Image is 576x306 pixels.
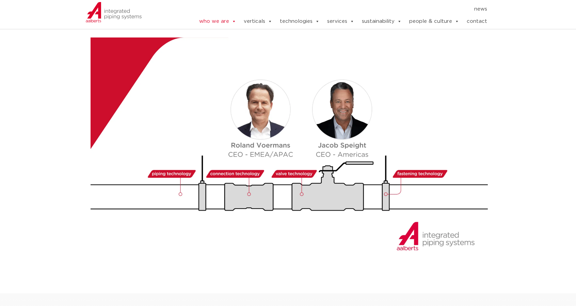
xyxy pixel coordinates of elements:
a: services [327,15,354,28]
a: who we are [199,15,236,28]
nav: Menu [178,4,487,15]
a: technologies [280,15,320,28]
a: verticals [244,15,272,28]
a: people & culture [409,15,459,28]
a: news [474,4,487,15]
a: sustainability [362,15,402,28]
a: contact [467,15,487,28]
